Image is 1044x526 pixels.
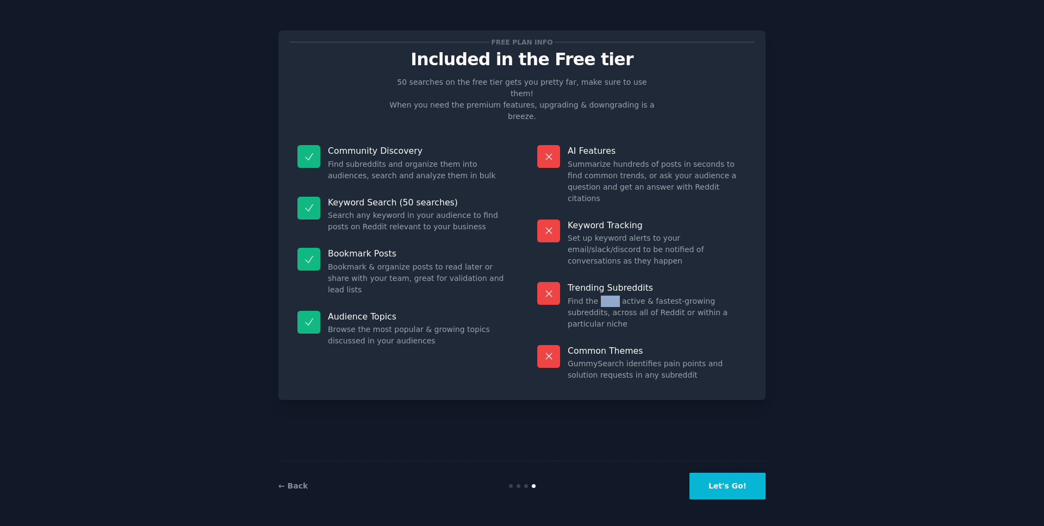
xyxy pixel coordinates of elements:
button: Let's Go! [689,473,766,499]
p: Bookmark Posts [328,248,507,259]
dd: Find the most active & fastest-growing subreddits, across all of Reddit or within a particular niche [568,296,747,330]
dd: Set up keyword alerts to your email/slack/discord to be notified of conversations as they happen [568,233,747,267]
dd: Find subreddits and organize them into audiences, search and analyze them in bulk [328,159,507,181]
p: AI Features [568,145,747,156]
dd: GummySearch identifies pain points and solution requests in any subreddit [568,358,747,381]
a: ← Back [278,481,308,490]
p: Common Themes [568,345,747,356]
dd: Summarize hundreds of posts in seconds to find common trends, or ask your audience a question and... [568,159,747,204]
p: Community Discovery [328,145,507,156]
dd: Browse the most popular & growing topics discussed in your audiences [328,324,507,347]
p: Trending Subreddits [568,282,747,293]
p: Included in the Free tier [290,50,754,69]
dd: Bookmark & organize posts to read later or share with your team, great for validation and lead lists [328,261,507,296]
p: Audience Topics [328,311,507,322]
p: Keyword Tracking [568,220,747,231]
span: Free plan info [489,36,555,48]
p: 50 searches on the free tier gets you pretty far, make sure to use them! When you need the premiu... [385,77,659,122]
dd: Search any keyword in your audience to find posts on Reddit relevant to your business [328,210,507,233]
p: Keyword Search (50 searches) [328,197,507,208]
